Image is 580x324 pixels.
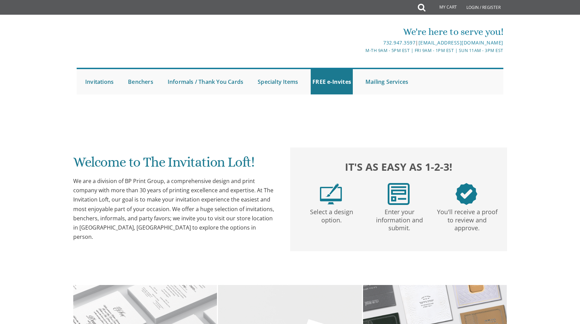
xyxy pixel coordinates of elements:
[126,69,155,94] a: Benchers
[364,69,410,94] a: Mailing Services
[73,177,276,242] div: We are a division of BP Print Group, a comprehensive design and print company with more than 30 y...
[73,155,276,175] h1: Welcome to The Invitation Loft!
[418,39,503,46] a: [EMAIL_ADDRESS][DOMAIN_NAME]
[166,69,245,94] a: Informals / Thank You Cards
[455,183,477,205] img: step3.png
[311,69,353,94] a: FREE e-Invites
[299,205,364,224] p: Select a design option.
[83,69,115,94] a: Invitations
[383,39,415,46] a: 732.947.3597
[256,69,300,94] a: Specialty Items
[219,47,503,54] div: M-Th 9am - 5pm EST | Fri 9am - 1pm EST | Sun 11am - 3pm EST
[219,25,503,39] div: We're here to serve you!
[297,159,500,174] h2: It's as easy as 1-2-3!
[388,183,410,205] img: step2.png
[219,39,503,47] div: |
[367,205,432,232] p: Enter your information and submit.
[435,205,500,232] p: You'll receive a proof to review and approve.
[425,1,462,14] a: My Cart
[320,183,342,205] img: step1.png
